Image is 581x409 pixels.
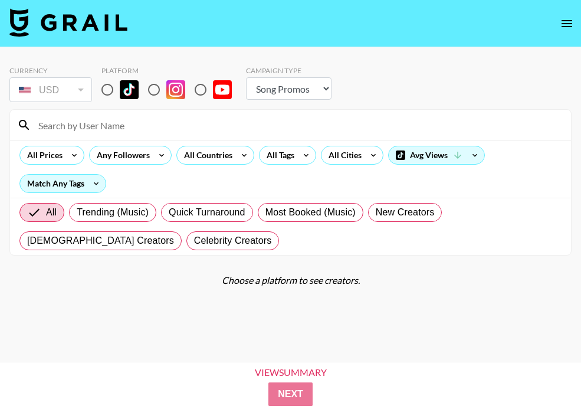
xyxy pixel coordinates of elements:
div: Avg Views [389,146,484,164]
button: Next [268,382,313,406]
div: All Prices [20,146,65,164]
span: [DEMOGRAPHIC_DATA] Creators [27,234,174,248]
div: Currency [9,66,92,75]
div: Campaign Type [246,66,331,75]
img: YouTube [213,80,232,99]
div: Match Any Tags [20,175,106,192]
div: Currency is locked to USD [9,75,92,104]
img: Grail Talent [9,8,127,37]
button: open drawer [555,12,579,35]
div: View Summary [245,367,337,378]
div: Choose a platform to see creators. [9,274,572,286]
iframe: Drift Widget Chat Controller [522,350,567,395]
div: Platform [101,66,241,75]
img: TikTok [120,80,139,99]
img: Instagram [166,80,185,99]
input: Search by User Name [31,116,564,135]
div: USD [12,80,90,100]
span: All [46,205,57,220]
div: All Tags [260,146,297,164]
span: New Creators [376,205,435,220]
span: Quick Turnaround [169,205,245,220]
span: Trending (Music) [77,205,149,220]
div: Any Followers [90,146,152,164]
span: Most Booked (Music) [265,205,356,220]
div: All Cities [321,146,364,164]
div: All Countries [177,146,235,164]
span: Celebrity Creators [194,234,272,248]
